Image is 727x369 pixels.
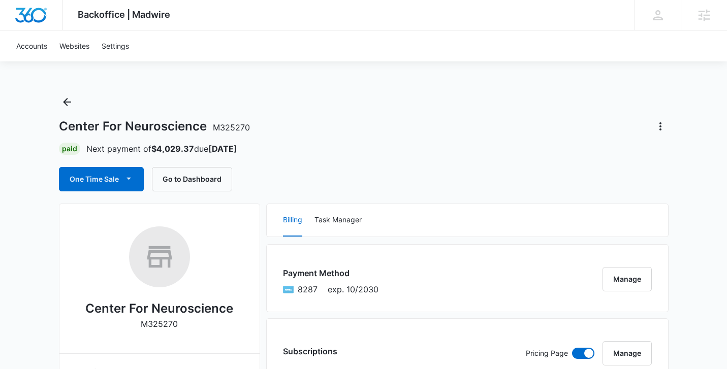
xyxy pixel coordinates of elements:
button: Manage [603,341,652,365]
button: One Time Sale [59,167,144,191]
button: Billing [283,204,302,237]
span: M325270 [213,122,250,132]
h3: Payment Method [283,267,378,279]
a: Settings [96,30,135,61]
button: Actions [652,118,669,135]
span: Backoffice | Madwire [78,9,170,20]
strong: $4,029.37 [151,144,194,154]
a: Accounts [10,30,53,61]
span: American Express ending with [298,283,318,295]
div: Paid [59,143,80,155]
h3: Subscriptions [283,345,337,357]
a: Websites [53,30,96,61]
h2: Center For Neuroscience [85,299,233,318]
strong: [DATE] [208,144,237,154]
span: exp. 10/2030 [328,283,378,295]
button: Back [59,94,75,110]
p: Pricing Page [526,348,568,359]
button: Go to Dashboard [152,167,232,191]
h1: Center For Neuroscience [59,119,250,134]
p: M325270 [141,318,178,330]
p: Next payment of due [86,143,237,155]
button: Task Manager [314,204,362,237]
button: Manage [603,267,652,291]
